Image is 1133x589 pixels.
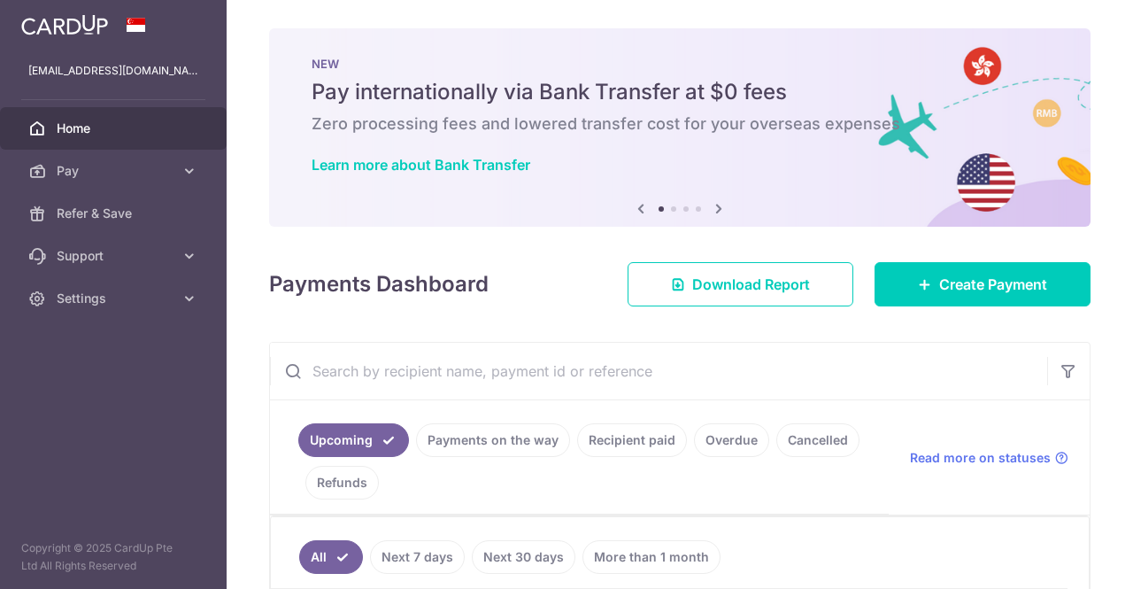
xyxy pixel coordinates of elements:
span: Create Payment [939,274,1047,295]
img: CardUp [21,14,108,35]
p: [EMAIL_ADDRESS][DOMAIN_NAME] [28,62,198,80]
span: Refer & Save [57,205,173,222]
span: Home [57,120,173,137]
a: Create Payment [875,262,1091,306]
a: Payments on the way [416,423,570,457]
span: Pay [57,162,173,180]
h4: Payments Dashboard [269,268,489,300]
span: Support [57,247,173,265]
span: Download Report [692,274,810,295]
p: NEW [312,57,1048,71]
img: Bank transfer banner [269,28,1091,227]
span: Settings [57,290,173,307]
span: Read more on statuses [910,449,1051,467]
a: Learn more about Bank Transfer [312,156,530,174]
a: Cancelled [776,423,859,457]
a: Read more on statuses [910,449,1068,467]
a: Next 30 days [472,540,575,574]
a: Upcoming [298,423,409,457]
a: More than 1 month [582,540,721,574]
input: Search by recipient name, payment id or reference [270,343,1047,399]
a: Refunds [305,466,379,500]
h5: Pay internationally via Bank Transfer at $0 fees [312,78,1048,106]
a: Overdue [694,423,769,457]
h6: Zero processing fees and lowered transfer cost for your overseas expenses [312,113,1048,135]
a: Next 7 days [370,540,465,574]
a: Download Report [628,262,853,306]
a: Recipient paid [577,423,687,457]
a: All [299,540,363,574]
